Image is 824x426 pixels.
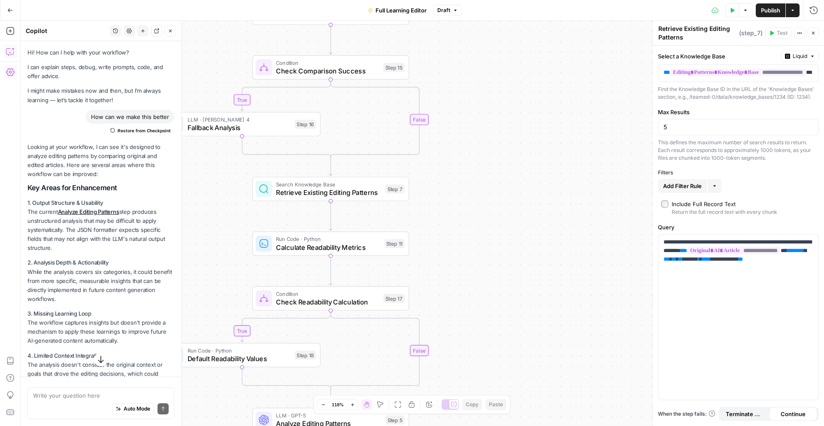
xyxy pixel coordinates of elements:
[793,52,807,60] span: Liquid
[663,182,702,190] span: Add Filter Rule
[188,347,291,355] span: Run Code · Python
[781,51,819,62] button: Liquid
[658,108,819,116] label: Max Results
[252,177,409,201] div: Search Knowledge BaseRetrieve Existing Editing PatternsStep 7
[27,309,174,346] p: The workflow captures insights but doesn't provide a mechanism to apply these learnings to improv...
[329,256,332,285] g: Edge from step_11 to step_17
[331,310,419,390] g: Edge from step_17 to step_17-conditional-end
[329,201,332,230] g: Edge from step_7 to step_11
[329,25,332,54] g: Edge from step_4 to step_15
[385,184,405,193] div: Step 7
[761,6,780,15] span: Publish
[276,297,379,307] span: Check Readability Calculation
[26,27,107,35] div: Copilot
[756,3,785,17] button: Publish
[27,48,174,57] p: Hi! How can I help with your workflow?
[27,143,174,179] p: Looking at your workflow, I can see it's designed to analyze editing patterns by comparing origin...
[27,259,109,266] strong: 2. Analysis Depth & Actionability
[295,350,316,359] div: Step 18
[658,24,737,42] textarea: Retrieve Existing Editing Patterns
[124,405,150,413] span: Auto Mode
[86,110,174,124] div: How can we make this better
[276,235,380,243] span: Run Code · Python
[383,294,405,303] div: Step 17
[781,410,806,418] span: Continue
[188,353,291,364] span: Default Readability Values
[107,125,174,136] button: Restore from Checkpoint
[188,116,291,124] span: LLM · [PERSON_NAME] 4
[332,401,344,408] span: 118%
[276,59,379,67] span: Condition
[252,55,409,80] div: ConditionCheck Comparison SuccessStep 15
[27,184,174,192] h2: Key Areas for Enhancement
[658,52,778,61] label: Select a Knowledge Base
[276,11,381,21] span: Compare Article Versions
[276,187,381,198] span: Retrieve Existing Editing Patterns
[164,112,321,137] div: LLM · [PERSON_NAME] 4Fallback AnalysisStep 16
[437,6,450,14] span: Draft
[112,403,154,414] button: Auto Mode
[27,86,174,104] p: I might make mistakes now and then, but I’m always learning — let’s tackle it together!
[765,27,791,39] button: Test
[329,157,332,176] g: Edge from step_15-conditional-end to step_7
[385,415,405,424] div: Step 5
[252,231,409,256] div: Run Code · PythonCalculate Readability MetricsStep 11
[276,180,381,189] span: Search Knowledge Base
[27,198,174,253] p: The current step produces unstructured analysis that may be difficult to apply systematically. Th...
[27,352,103,359] strong: 4. Limited Context Integration
[777,29,788,37] span: Test
[276,290,379,298] span: Condition
[27,310,91,317] strong: 3. Missing Learning Loop
[331,79,419,159] g: Edge from step_15 to step_15-conditional-end
[276,242,380,253] span: Calculate Readability Metrics
[385,239,405,248] div: Step 11
[27,199,103,206] strong: 1. Output Structure & Usability
[658,223,819,231] label: Query
[188,122,291,133] span: Fallback Analysis
[462,399,482,410] button: Copy
[241,79,331,111] g: Edge from step_15 to step_16
[383,63,405,72] div: Step 15
[726,410,764,418] span: Terminate Workflow
[252,286,409,310] div: ConditionCheck Readability CalculationStep 17
[164,343,321,368] div: Run Code · PythonDefault Readability ValuesStep 18
[27,351,174,388] p: The analysis doesn't consider the original context or goals that drove the editing decisions, whi...
[276,66,379,76] span: Check Comparison Success
[739,29,763,37] span: ( step_7 )
[27,258,174,304] p: While the analysis covers six categories, it could benefit from more specific, measurable insight...
[295,119,316,128] div: Step 16
[658,169,819,176] div: Filters
[658,139,819,162] div: This defines the maximum number of search results to return. Each result corresponds to approxima...
[658,410,715,418] a: When the step fails:
[376,6,427,15] span: Full Learning Editor
[658,85,819,101] div: Find the Knowledge Base ID in the URL of the 'Knowledge Bases' section, e.g., /teamed-0/data/know...
[661,201,668,207] input: Include Full Record TextReturn the full record text with every chunk
[276,411,381,420] span: LLM · GPT-5
[485,399,506,410] button: Paste
[27,63,174,81] p: I can explain steps, debug, write prompts, code, and offer advice.
[252,0,409,25] div: Compare Article Versions
[466,401,479,408] span: Copy
[672,200,736,208] div: Include Full Record Text
[489,401,503,408] span: Paste
[241,310,331,342] g: Edge from step_17 to step_18
[721,407,769,421] button: Terminate Workflow
[658,179,707,193] button: Add Filter Rule
[672,208,777,216] div: Return the full record text with every chunk
[242,136,330,159] g: Edge from step_16 to step_15-conditional-end
[433,5,462,16] button: Draft
[118,127,171,134] span: Restore from Checkpoint
[363,3,432,17] button: Full Learning Editor
[242,367,330,390] g: Edge from step_18 to step_17-conditional-end
[58,208,119,215] a: Analyze Editing Patterns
